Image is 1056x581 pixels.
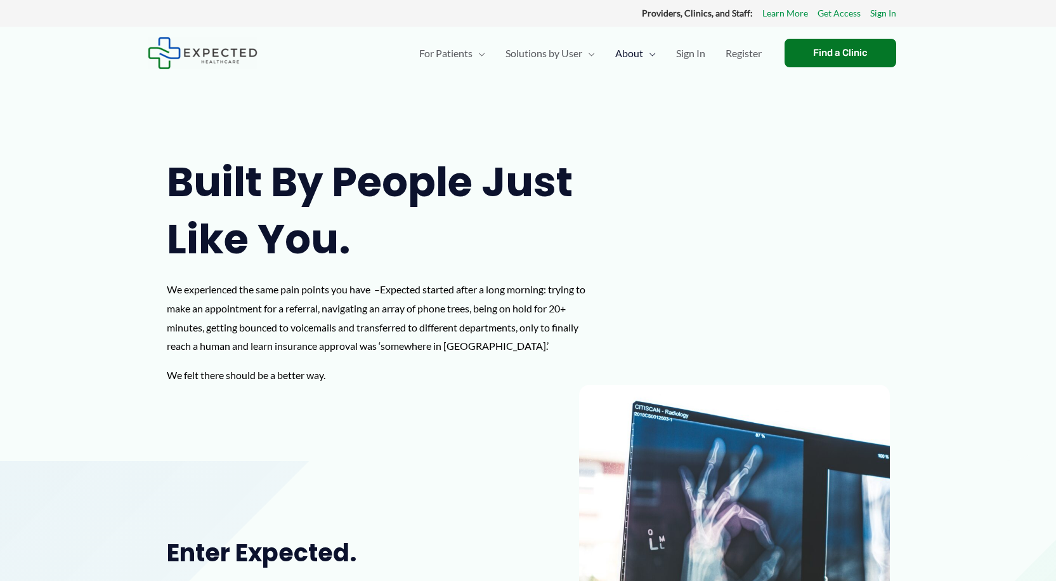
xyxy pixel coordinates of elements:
[409,31,772,76] nav: Primary Site Navigation
[818,5,861,22] a: Get Access
[582,31,595,76] span: Menu Toggle
[643,31,656,76] span: Menu Toggle
[167,280,601,356] p: We experienced the same pain points you have –
[762,5,808,22] a: Learn More
[726,31,762,76] span: Register
[148,37,257,69] img: Expected Healthcare Logo - side, dark font, small
[167,537,488,568] h2: Enter Expected.
[870,5,896,22] a: Sign In
[419,31,473,76] span: For Patients
[605,31,666,76] a: AboutMenu Toggle
[715,31,772,76] a: Register
[409,31,495,76] a: For PatientsMenu Toggle
[167,366,601,385] p: We felt there should be a better way.
[642,8,753,18] strong: Providers, Clinics, and Staff:
[615,31,643,76] span: About
[505,31,582,76] span: Solutions by User
[785,39,896,67] a: Find a Clinic
[495,31,605,76] a: Solutions by UserMenu Toggle
[666,31,715,76] a: Sign In
[473,31,485,76] span: Menu Toggle
[676,31,705,76] span: Sign In
[167,154,601,267] h1: Built by people just like you.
